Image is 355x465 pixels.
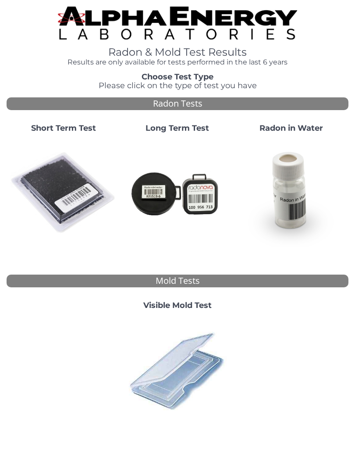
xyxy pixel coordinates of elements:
[99,81,257,90] span: Please click on the type of test you have
[58,7,297,39] img: TightCrop.jpg
[7,97,348,110] div: Radon Tests
[31,123,96,133] strong: Short Term Test
[10,139,117,247] img: ShortTerm.jpg
[124,317,231,424] img: PI42764010.jpg
[146,123,209,133] strong: Long Term Test
[7,275,348,287] div: Mold Tests
[58,46,297,58] h1: Radon & Mold Test Results
[143,300,212,310] strong: Visible Mold Test
[58,58,297,66] h4: Results are only available for tests performed in the last 6 years
[259,123,323,133] strong: Radon in Water
[124,139,231,247] img: Radtrak2vsRadtrak3.jpg
[238,139,345,247] img: RadoninWater.jpg
[142,72,213,82] strong: Choose Test Type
